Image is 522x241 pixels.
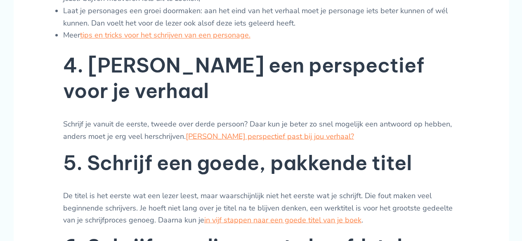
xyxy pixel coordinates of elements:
li: Meer [63,29,459,42]
li: Laat je personages een groei doormaken: aan het eind van het verhaal moet je personage iets beter... [63,5,459,29]
h2: 5. Schrijf een goede, pakkende titel [63,150,459,175]
a: tips en tricks voor het schrijven van een personage. [80,30,250,40]
a: in vijf stappen naar een goede titel van je boek [204,215,361,225]
p: Schrijf je vanuit de eerste, tweede over derde persoon? Daar kun je beter zo snel mogelijk een an... [63,118,459,142]
a: [PERSON_NAME] perspectief past bij jou verhaal? [186,131,354,141]
h2: 4. [PERSON_NAME] een perspectief voor je verhaal [63,53,459,104]
p: De titel is het eerste wat een lezer leest, maar waarschijnlijk niet het eerste wat je schrijft. ... [63,190,459,226]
